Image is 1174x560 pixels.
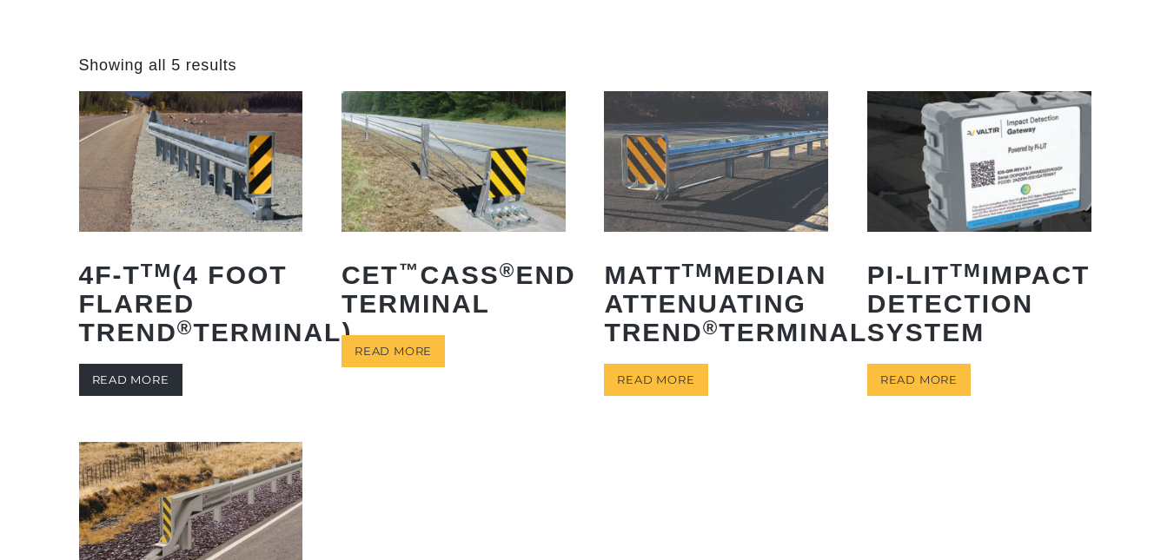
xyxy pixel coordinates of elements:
sup: TM [681,260,713,281]
sup: TM [141,260,173,281]
p: Showing all 5 results [79,56,237,76]
h2: 4F-T (4 Foot Flared TREND Terminal) [79,247,303,359]
a: Read more about “MATTTM Median Attenuating TREND® Terminal” [604,364,707,396]
sup: ™ [399,260,421,281]
sup: ® [500,260,516,281]
sup: ® [177,317,194,339]
h2: CET CASS End Terminal [342,247,566,331]
a: Read more about “PI-LITTM Impact Detection System” [867,364,971,396]
a: 4F-TTM(4 Foot Flared TREND®Terminal) [79,91,303,359]
a: PI-LITTMImpact Detection System [867,91,1091,359]
a: Read more about “4F-TTM (4 Foot Flared TREND® Terminal)” [79,364,182,396]
h2: PI-LIT Impact Detection System [867,247,1091,359]
a: MATTTMMedian Attenuating TREND®Terminal [604,91,828,359]
h2: MATT Median Attenuating TREND Terminal [604,247,828,359]
sup: ® [703,317,720,339]
sup: TM [950,260,982,281]
a: Read more about “CET™ CASS® End Terminal” [342,335,445,367]
a: CET™CASS®End Terminal [342,91,566,330]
